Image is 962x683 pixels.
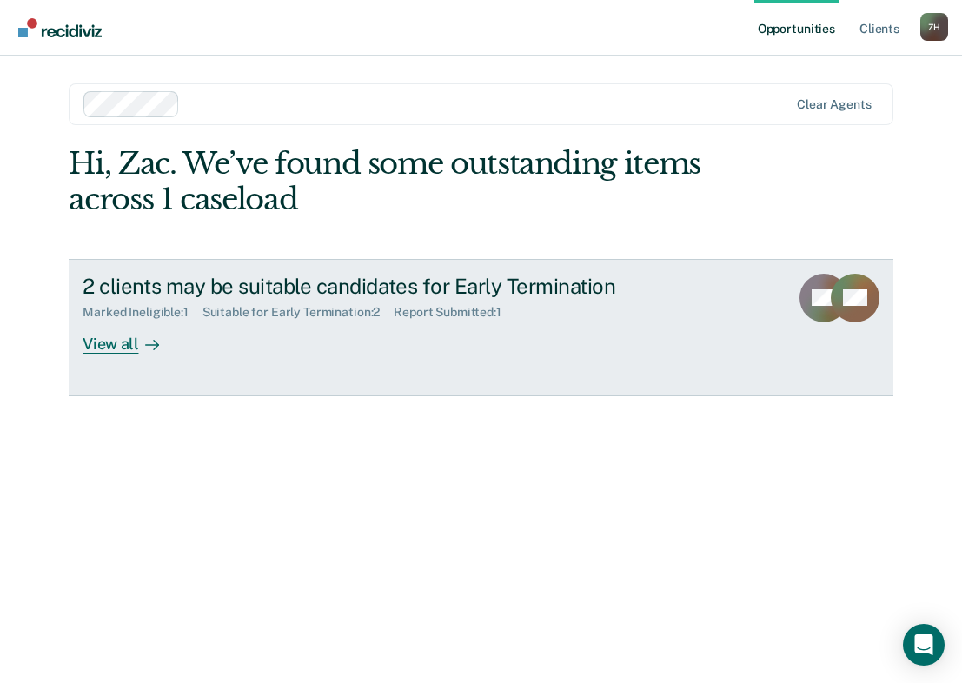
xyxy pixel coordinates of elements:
div: Open Intercom Messenger [903,624,945,666]
img: Recidiviz [18,18,102,37]
div: Hi, Zac. We’ve found some outstanding items across 1 caseload [69,146,728,217]
div: Z H [920,13,948,41]
div: 2 clients may be suitable candidates for Early Termination [83,274,693,299]
button: Profile dropdown button [920,13,948,41]
div: Clear agents [797,97,871,112]
div: View all [83,320,180,354]
a: 2 clients may be suitable candidates for Early TerminationMarked Ineligible:1Suitable for Early T... [69,259,892,396]
div: Marked Ineligible : 1 [83,305,202,320]
div: Report Submitted : 1 [394,305,515,320]
div: Suitable for Early Termination : 2 [202,305,395,320]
